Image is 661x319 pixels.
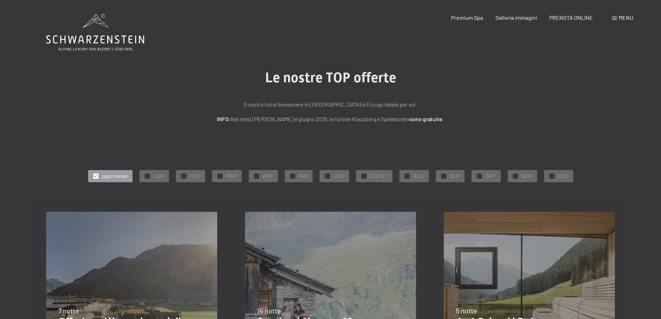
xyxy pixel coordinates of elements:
span: ✓ [94,174,97,178]
span: ✓ [218,174,221,178]
strong: sono gratuite [409,116,442,122]
span: MAR [226,172,237,180]
span: NOV [522,172,532,180]
span: ✓ [362,174,365,178]
span: ✓ [182,174,185,178]
span: APR [263,172,273,180]
span: Le nostre TOP offerte [265,69,396,86]
span: DEZ [558,172,568,180]
span: ✓ [326,174,329,178]
span: 7 notte [58,307,79,315]
span: MAI [299,172,307,180]
a: Premium Spa [451,14,483,21]
span: Menu [619,14,633,21]
a: Galleria immagini [495,14,537,21]
span: ✓ [550,174,553,178]
span: JAN [153,172,164,180]
a: PRENOTA ONLINE [549,14,593,21]
span: ✓ [291,174,294,178]
p: Nei mesi [PERSON_NAME] e giugno 2025, le funivie Klausberg e Speikboden . [157,115,504,124]
span: AUG [413,172,424,180]
span: ✓ [514,174,517,178]
span: 14 notte [257,307,281,315]
span: ogni mese [102,172,127,180]
span: OKT [485,172,495,180]
span: ✓ [255,174,258,178]
span: FEB [190,172,200,180]
span: 5 notte [456,307,477,315]
span: ✓ [406,174,408,178]
span: [DATE] [370,172,387,180]
span: ✓ [146,174,149,178]
p: Il nostro hotel benessere in [GEOGRAPHIC_DATA] è il luogo ideale per voi. [157,100,504,109]
span: ✓ [478,174,481,178]
strong: INFO: [217,116,231,122]
span: ✓ [442,174,445,178]
span: JUN [333,172,344,180]
span: SEP [450,172,459,180]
